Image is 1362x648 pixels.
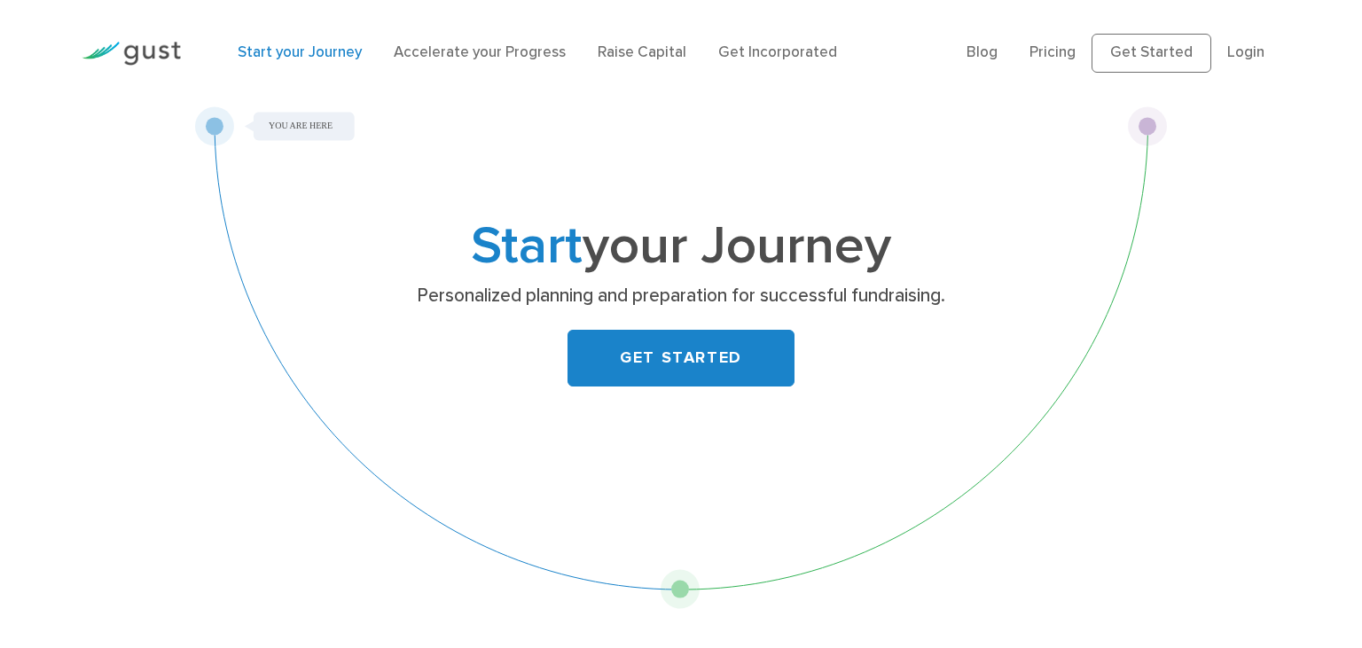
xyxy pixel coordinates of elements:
span: Start [471,215,583,277]
a: Accelerate your Progress [394,43,566,61]
h1: your Journey [331,223,1031,271]
p: Personalized planning and preparation for successful fundraising. [337,284,1024,308]
img: Gust Logo [82,42,181,66]
a: Get Started [1092,34,1211,73]
a: Raise Capital [598,43,686,61]
a: Login [1227,43,1264,61]
a: GET STARTED [567,330,794,386]
a: Start your Journey [238,43,362,61]
a: Blog [967,43,998,61]
a: Get Incorporated [718,43,837,61]
a: Pricing [1029,43,1076,61]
